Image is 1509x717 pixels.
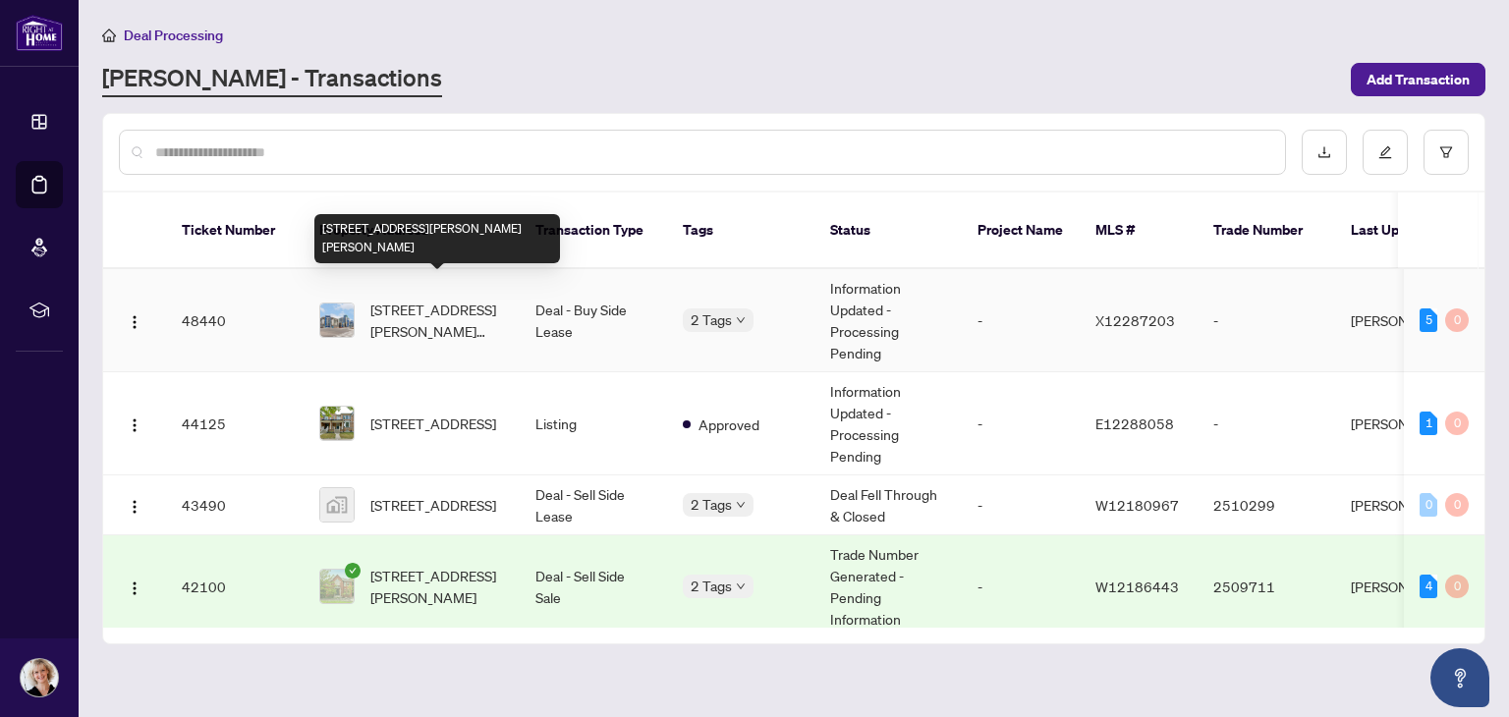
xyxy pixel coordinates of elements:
[127,314,142,330] img: Logo
[1335,193,1482,269] th: Last Updated By
[320,303,354,337] img: thumbnail-img
[520,535,667,638] td: Deal - Sell Side Sale
[736,315,746,325] span: down
[1351,63,1485,96] button: Add Transaction
[520,372,667,475] td: Listing
[119,489,150,521] button: Logo
[166,535,304,638] td: 42100
[814,475,962,535] td: Deal Fell Through & Closed
[814,269,962,372] td: Information Updated - Processing Pending
[119,408,150,439] button: Logo
[1302,130,1347,175] button: download
[102,28,116,42] span: home
[1317,145,1331,159] span: download
[814,535,962,638] td: Trade Number Generated - Pending Information
[1420,308,1437,332] div: 5
[345,563,361,579] span: check-circle
[520,193,667,269] th: Transaction Type
[320,407,354,440] img: thumbnail-img
[1198,475,1335,535] td: 2510299
[1198,535,1335,638] td: 2509711
[962,475,1080,535] td: -
[1430,648,1489,707] button: Open asap
[166,475,304,535] td: 43490
[127,499,142,515] img: Logo
[1198,269,1335,372] td: -
[370,494,496,516] span: [STREET_ADDRESS]
[16,15,63,51] img: logo
[691,575,732,597] span: 2 Tags
[370,565,504,608] span: [STREET_ADDRESS][PERSON_NAME]
[127,580,142,596] img: Logo
[962,535,1080,638] td: -
[314,214,560,263] div: [STREET_ADDRESS][PERSON_NAME][PERSON_NAME]
[1445,493,1469,517] div: 0
[1378,145,1392,159] span: edit
[1424,130,1469,175] button: filter
[1198,193,1335,269] th: Trade Number
[21,659,58,696] img: Profile Icon
[736,500,746,510] span: down
[691,308,732,331] span: 2 Tags
[814,372,962,475] td: Information Updated - Processing Pending
[1445,308,1469,332] div: 0
[166,193,304,269] th: Ticket Number
[814,193,962,269] th: Status
[1095,414,1174,432] span: E12288058
[1335,475,1482,535] td: [PERSON_NAME]
[370,299,504,342] span: [STREET_ADDRESS][PERSON_NAME][PERSON_NAME]
[166,269,304,372] td: 48440
[119,304,150,336] button: Logo
[1367,64,1470,95] span: Add Transaction
[1420,412,1437,435] div: 1
[1335,535,1482,638] td: [PERSON_NAME]
[1335,372,1482,475] td: [PERSON_NAME]
[1439,145,1453,159] span: filter
[1335,269,1482,372] td: [PERSON_NAME]
[166,372,304,475] td: 44125
[127,417,142,433] img: Logo
[736,581,746,591] span: down
[1095,578,1179,595] span: W12186443
[691,493,732,516] span: 2 Tags
[962,372,1080,475] td: -
[320,570,354,603] img: thumbnail-img
[962,193,1080,269] th: Project Name
[667,193,814,269] th: Tags
[1363,130,1408,175] button: edit
[304,193,520,269] th: Property Address
[699,414,759,435] span: Approved
[1198,372,1335,475] td: -
[962,269,1080,372] td: -
[119,571,150,602] button: Logo
[1445,575,1469,598] div: 0
[520,269,667,372] td: Deal - Buy Side Lease
[1095,311,1175,329] span: X12287203
[370,413,496,434] span: [STREET_ADDRESS]
[1420,575,1437,598] div: 4
[520,475,667,535] td: Deal - Sell Side Lease
[124,27,223,44] span: Deal Processing
[1080,193,1198,269] th: MLS #
[320,488,354,522] img: thumbnail-img
[1420,493,1437,517] div: 0
[102,62,442,97] a: [PERSON_NAME] - Transactions
[1445,412,1469,435] div: 0
[1095,496,1179,514] span: W12180967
